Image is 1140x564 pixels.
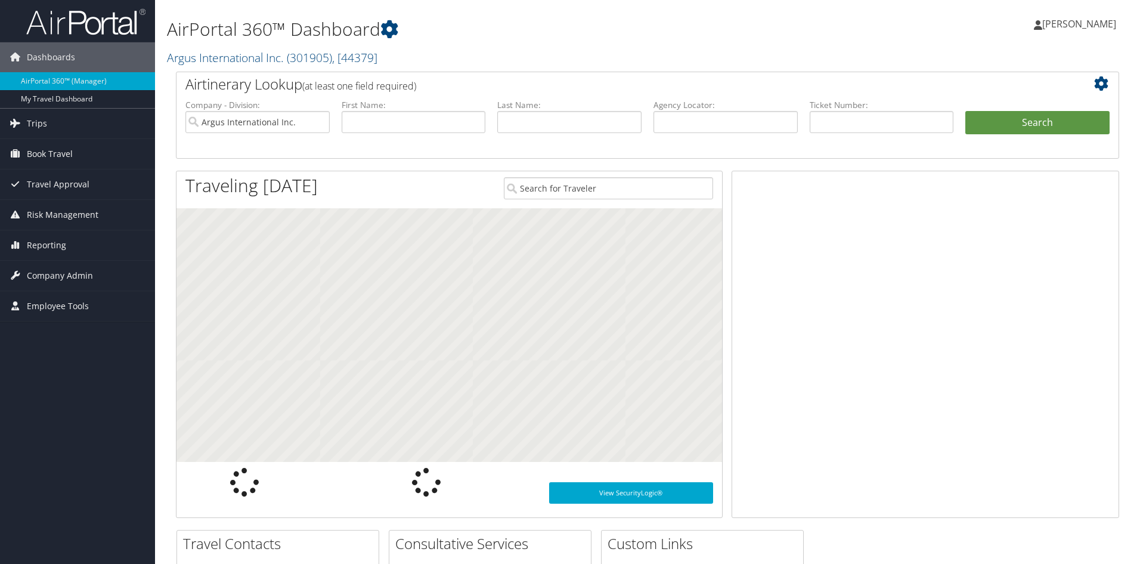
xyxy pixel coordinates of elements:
[27,139,73,169] span: Book Travel
[185,74,1031,94] h2: Airtinerary Lookup
[26,8,145,36] img: airportal-logo.png
[185,173,318,198] h1: Traveling [DATE]
[27,42,75,72] span: Dashboards
[27,109,47,138] span: Trips
[287,50,332,66] span: ( 301905 )
[332,50,377,66] span: , [ 44379 ]
[395,534,591,554] h2: Consultative Services
[342,99,486,111] label: First Name:
[27,169,89,199] span: Travel Approval
[608,534,803,554] h2: Custom Links
[302,79,416,93] span: (at least one field required)
[167,17,808,42] h1: AirPortal 360™ Dashboard
[27,230,66,260] span: Reporting
[185,99,330,111] label: Company - Division:
[1042,17,1116,30] span: [PERSON_NAME]
[27,200,98,230] span: Risk Management
[167,50,377,66] a: Argus International Inc.
[1034,6,1128,42] a: [PERSON_NAME]
[810,99,954,111] label: Ticket Number:
[183,534,379,554] h2: Travel Contacts
[27,261,93,291] span: Company Admin
[27,291,89,321] span: Employee Tools
[653,99,798,111] label: Agency Locator:
[504,177,713,199] input: Search for Traveler
[965,111,1110,135] button: Search
[549,482,713,504] a: View SecurityLogic®
[497,99,642,111] label: Last Name:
